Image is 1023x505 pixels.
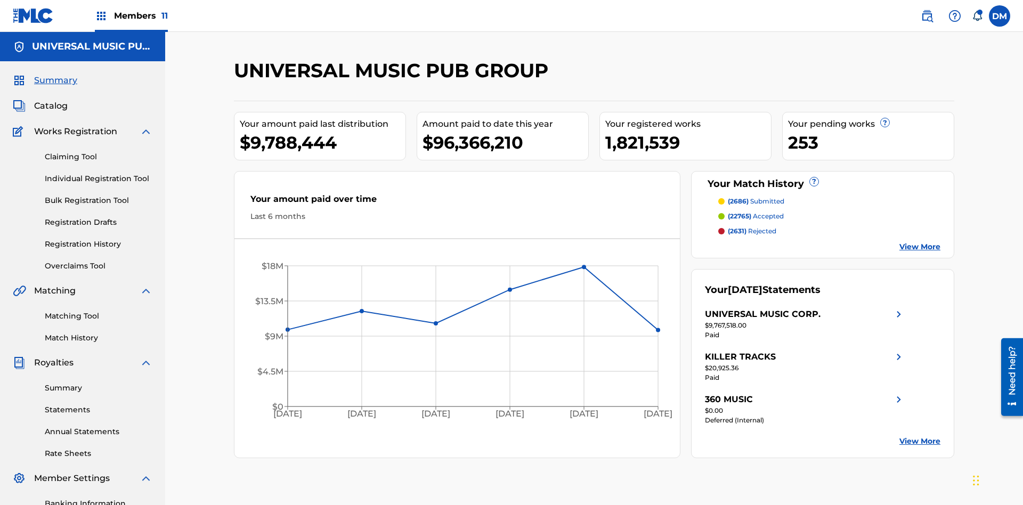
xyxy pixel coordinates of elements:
[13,125,27,138] img: Works Registration
[899,241,940,252] a: View More
[45,448,152,459] a: Rate Sheets
[570,409,598,419] tspan: [DATE]
[705,177,941,191] div: Your Match History
[95,10,108,22] img: Top Rightsholders
[892,393,905,406] img: right chevron icon
[973,465,979,496] div: Drag
[944,5,965,27] div: Help
[705,406,905,416] div: $0.00
[250,193,664,211] div: Your amount paid over time
[916,5,938,27] a: Public Search
[423,131,588,154] div: $96,366,210
[140,472,152,485] img: expand
[718,211,941,221] a: (22765) accepted
[728,197,749,205] span: (2686)
[13,8,54,23] img: MLC Logo
[728,211,784,221] p: accepted
[788,118,954,131] div: Your pending works
[265,331,283,341] tspan: $9M
[496,409,524,419] tspan: [DATE]
[705,308,905,340] a: UNIVERSAL MUSIC CORP.right chevron icon$9,767,518.00Paid
[705,363,905,373] div: $20,925.36
[45,382,152,394] a: Summary
[13,74,26,87] img: Summary
[728,227,746,235] span: (2631)
[705,283,821,297] div: Your Statements
[881,118,889,127] span: ?
[993,334,1023,421] iframe: Resource Center
[34,284,76,297] span: Matching
[899,436,940,447] a: View More
[970,454,1023,505] iframe: Chat Widget
[34,100,68,112] span: Catalog
[705,351,776,363] div: KILLER TRACKS
[45,260,152,272] a: Overclaims Tool
[423,118,588,131] div: Amount paid to date this year
[705,393,905,425] a: 360 MUSICright chevron icon$0.00Deferred (Internal)
[250,211,664,222] div: Last 6 months
[728,197,784,206] p: submitted
[45,173,152,184] a: Individual Registration Tool
[13,356,26,369] img: Royalties
[45,426,152,437] a: Annual Statements
[921,10,933,22] img: search
[234,59,554,83] h2: UNIVERSAL MUSIC PUB GROUP
[347,409,376,419] tspan: [DATE]
[705,416,905,425] div: Deferred (Internal)
[810,177,818,186] span: ?
[140,125,152,138] img: expand
[32,40,152,53] h5: UNIVERSAL MUSIC PUB GROUP
[705,308,821,321] div: UNIVERSAL MUSIC CORP.
[705,330,905,340] div: Paid
[605,131,771,154] div: 1,821,539
[605,118,771,131] div: Your registered works
[948,10,961,22] img: help
[13,472,26,485] img: Member Settings
[45,195,152,206] a: Bulk Registration Tool
[13,284,26,297] img: Matching
[140,284,152,297] img: expand
[892,351,905,363] img: right chevron icon
[13,40,26,53] img: Accounts
[273,409,302,419] tspan: [DATE]
[34,356,74,369] span: Royalties
[421,409,450,419] tspan: [DATE]
[272,402,283,412] tspan: $0
[13,100,68,112] a: CatalogCatalog
[989,5,1010,27] div: User Menu
[45,217,152,228] a: Registration Drafts
[728,212,751,220] span: (22765)
[45,239,152,250] a: Registration History
[45,404,152,416] a: Statements
[45,151,152,162] a: Claiming Tool
[972,11,983,21] div: Notifications
[788,131,954,154] div: 253
[240,118,405,131] div: Your amount paid last distribution
[240,131,405,154] div: $9,788,444
[255,296,283,306] tspan: $13.5M
[45,332,152,344] a: Match History
[728,284,762,296] span: [DATE]
[718,197,941,206] a: (2686) submitted
[34,74,77,87] span: Summary
[257,366,283,377] tspan: $4.5M
[114,10,168,22] span: Members
[262,261,283,271] tspan: $18M
[892,308,905,321] img: right chevron icon
[140,356,152,369] img: expand
[13,74,77,87] a: SummarySummary
[705,351,905,382] a: KILLER TRACKSright chevron icon$20,925.36Paid
[705,321,905,330] div: $9,767,518.00
[161,11,168,21] span: 11
[728,226,776,236] p: rejected
[34,125,117,138] span: Works Registration
[34,472,110,485] span: Member Settings
[718,226,941,236] a: (2631) rejected
[705,393,753,406] div: 360 MUSIC
[705,373,905,382] div: Paid
[13,100,26,112] img: Catalog
[45,311,152,322] a: Matching Tool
